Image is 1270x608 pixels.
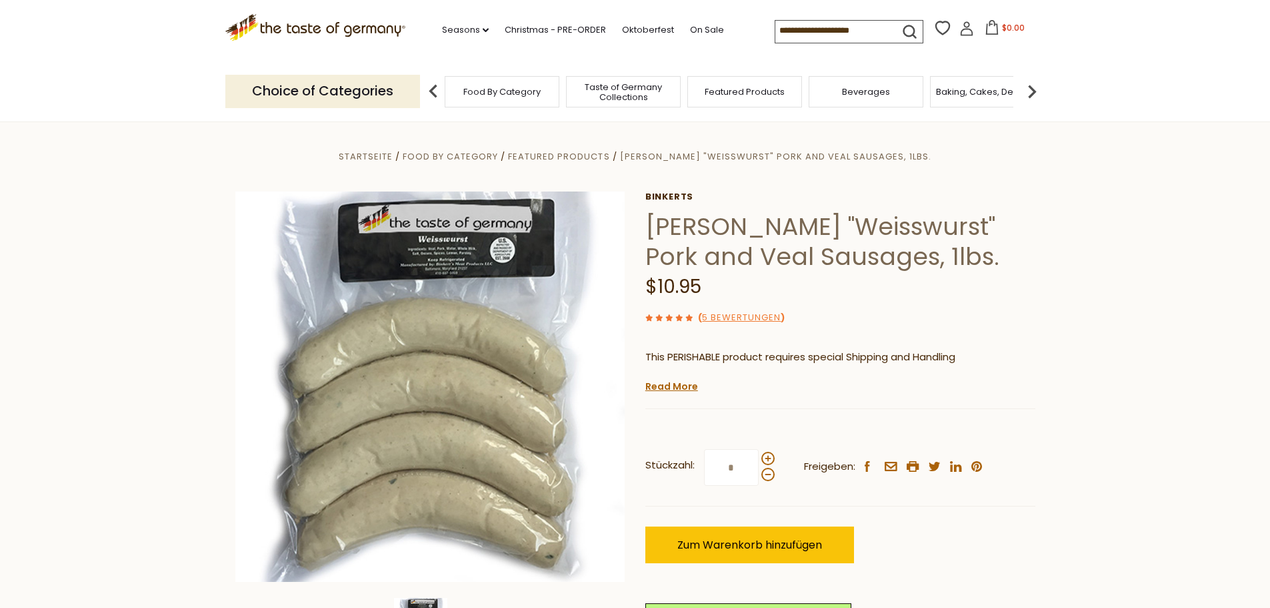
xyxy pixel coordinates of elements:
[1019,78,1045,105] img: next arrow
[570,82,677,102] a: Taste of Germany Collections
[463,87,541,97] a: Food By Category
[645,527,854,563] button: Zum Warenkorb hinzufügen
[645,192,1035,202] a: Binkerts
[620,150,931,163] a: [PERSON_NAME] "Weisswurst" Pork and Veal Sausages, 1lbs.
[690,23,724,37] a: On Sale
[705,87,785,97] a: Featured Products
[505,23,606,37] a: Christmas - PRE-ORDER
[658,376,1035,392] li: We will ship this product in heat-protective packaging and ice.
[645,349,1035,366] p: This PERISHABLE product requires special Shipping and Handling
[1002,22,1025,33] span: $0.00
[235,192,625,582] img: Binkert's "Weisswurst" Pork and Veal Sausages, 1lbs.
[403,150,498,163] a: Food By Category
[936,87,1039,97] a: Baking, Cakes, Desserts
[702,311,781,325] a: 5 Bewertungen
[645,380,698,393] a: Read More
[645,457,695,474] strong: Stückzahl:
[698,311,785,324] span: ( )
[842,87,890,97] a: Beverages
[420,78,447,105] img: previous arrow
[977,20,1033,40] button: $0.00
[645,274,701,300] span: $10.95
[645,212,1035,272] h1: [PERSON_NAME] "Weisswurst" Pork and Veal Sausages, 1lbs.
[677,537,822,553] span: Zum Warenkorb hinzufügen
[225,75,420,107] p: Choice of Categories
[804,459,855,475] span: Freigeben:
[622,23,674,37] a: Oktoberfest
[704,449,759,486] input: Stückzahl:
[508,150,609,163] a: Featured Products
[339,150,393,163] a: Startseite
[442,23,489,37] a: Seasons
